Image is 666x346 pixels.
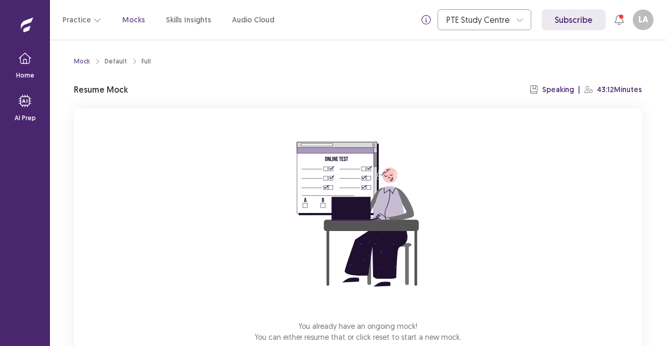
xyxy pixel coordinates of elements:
[633,9,654,30] button: LA
[166,15,211,25] a: Skills Insights
[74,83,128,96] p: Resume Mock
[446,10,511,30] div: PTE Study Centre
[74,57,151,66] nav: breadcrumb
[417,10,436,29] button: info
[122,15,145,25] a: Mocks
[74,57,90,66] a: Mock
[105,57,127,66] div: Default
[542,9,606,30] a: Subscribe
[597,84,642,95] p: 43:12 Minutes
[542,84,574,95] p: Speaking
[264,121,452,308] img: attend-mock
[232,15,274,25] a: Audio Cloud
[62,10,101,29] button: Practice
[578,84,580,95] p: |
[16,71,34,80] p: Home
[142,57,151,66] div: Full
[255,321,462,342] p: You already have an ongoing mock! You can either resume that or click reset to start a new mock.
[15,113,36,123] p: AI Prep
